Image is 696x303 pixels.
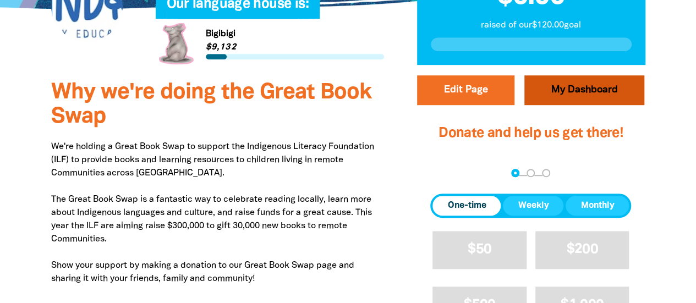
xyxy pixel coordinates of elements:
[431,19,632,32] p: raised of our $120.00 goal
[468,243,491,256] span: $50
[503,196,563,216] button: Weekly
[417,75,514,105] button: Edit Page
[51,82,371,127] span: Why we're doing the Great Book Swap
[156,8,384,14] h6: My Team
[527,169,535,177] button: Navigate to step 2 of 3 to enter your details
[535,231,629,269] button: $200
[432,231,527,269] button: $50
[567,243,598,256] span: $200
[511,169,519,177] button: Navigate to step 1 of 3 to enter your donation amount
[580,199,614,212] span: Monthly
[542,169,550,177] button: Navigate to step 3 of 3 to enter your payment details
[432,196,501,216] button: One-time
[51,140,384,285] p: We're holding a Great Book Swap to support the Indigenous Literacy Foundation (ILF) to provide bo...
[518,199,549,212] span: Weekly
[566,196,629,216] button: Monthly
[524,75,644,105] a: My Dashboard
[447,199,486,212] span: One-time
[430,194,631,218] div: Donation frequency
[439,127,623,140] span: Donate and help us get there!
